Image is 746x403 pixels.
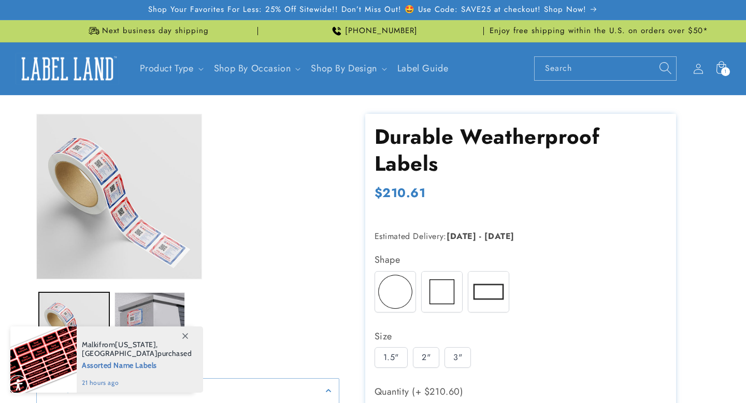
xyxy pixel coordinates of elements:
[409,383,463,400] span: (+ $210.60)
[39,292,109,363] button: Load image 1 in gallery view
[148,5,586,15] span: Shop Your Favorites For Less: 25% Off Sitewide!! Don’t Miss Out! 🤩 Use Code: SAVE25 at checkout! ...
[484,230,514,242] strong: [DATE]
[12,49,123,88] a: Label Land
[214,63,291,74] span: Shop By Occasion
[397,63,449,74] span: Label Guide
[82,349,157,358] span: [GEOGRAPHIC_DATA]
[375,383,667,400] div: Quantity
[375,123,667,177] h1: Durable Weatherproof Labels
[134,56,208,81] summary: Product Type
[490,26,708,36] span: Enjoy free shipping within the U.S. on orders over $50*
[724,67,727,76] span: 1
[391,56,455,81] a: Label Guide
[82,340,99,349] span: Malki
[468,272,509,312] img: Rectangle
[345,26,418,36] span: [PHONE_NUMBER]
[115,340,156,349] span: [US_STATE]
[375,185,426,201] span: $210.61
[375,328,667,345] div: Size
[375,229,634,244] p: Estimated Delivery:
[488,20,710,42] div: Announcement
[375,347,408,368] div: 1.5"
[140,62,194,75] a: Product Type
[375,272,415,312] img: Round
[413,347,439,368] div: 2"
[422,272,462,312] img: Square
[208,56,305,81] summary: Shop By Occasion
[479,230,482,242] strong: -
[305,56,391,81] summary: Shop By Design
[444,347,471,368] div: 3"
[82,340,192,358] span: from , purchased
[447,230,477,242] strong: [DATE]
[16,53,119,85] img: Label Land
[375,251,667,268] div: Shape
[102,26,209,36] span: Next business day shipping
[114,292,185,363] button: Load image 2 in gallery view
[36,20,258,42] div: Announcement
[654,56,677,79] button: Search
[311,62,377,75] a: Shop By Design
[262,20,484,42] div: Announcement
